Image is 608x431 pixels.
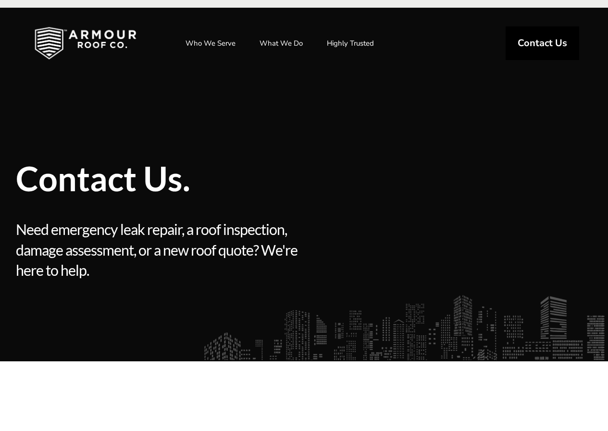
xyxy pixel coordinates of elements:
a: What We Do [250,31,312,55]
a: Who We Serve [176,31,245,55]
a: Highly Trusted [317,31,384,55]
span: Need emergency leak repair, a roof inspection, damage assessment, or a new roof quote? We're here... [16,219,301,281]
span: Contact Us [518,38,567,48]
a: Contact Us [506,26,579,60]
span: Contact Us. [16,161,444,195]
img: Industrial and Commercial Roofing Company | Armour Roof Co. [19,19,152,67]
